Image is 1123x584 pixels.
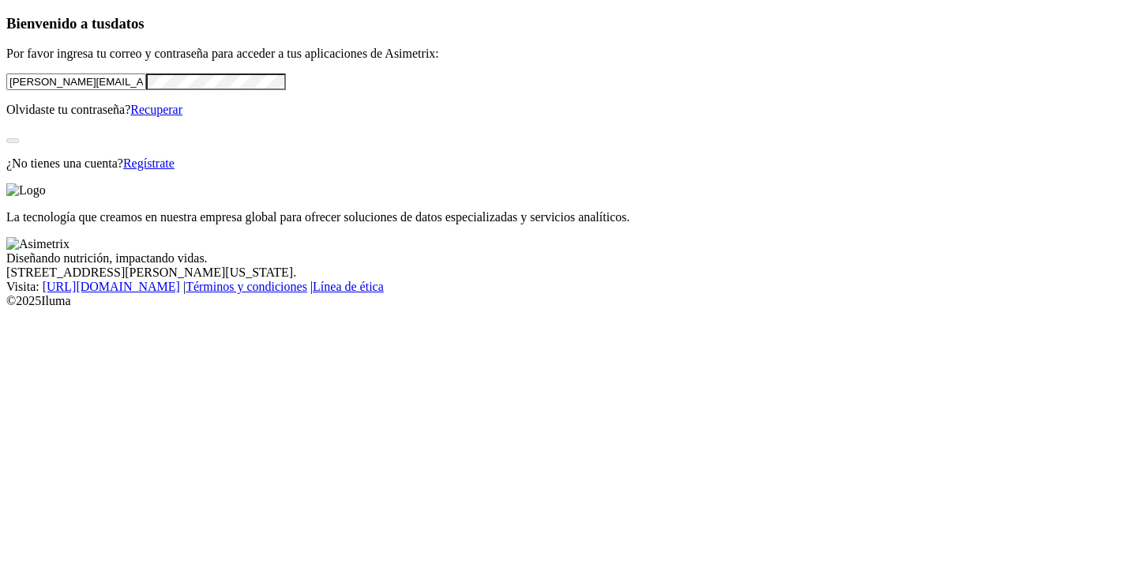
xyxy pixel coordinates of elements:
a: Línea de ética [313,280,384,293]
p: Por favor ingresa tu correo y contraseña para acceder a tus aplicaciones de Asimetrix: [6,47,1117,61]
div: Diseñando nutrición, impactando vidas. [6,251,1117,266]
div: © 2025 Iluma [6,294,1117,308]
a: [URL][DOMAIN_NAME] [43,280,180,293]
img: Asimetrix [6,237,69,251]
p: ¿No tienes una cuenta? [6,156,1117,171]
a: Términos y condiciones [186,280,307,293]
div: Visita : | | [6,280,1117,294]
a: Recuperar [130,103,182,116]
p: Olvidaste tu contraseña? [6,103,1117,117]
p: La tecnología que creamos en nuestra empresa global para ofrecer soluciones de datos especializad... [6,210,1117,224]
a: Regístrate [123,156,175,170]
div: [STREET_ADDRESS][PERSON_NAME][US_STATE]. [6,266,1117,280]
img: Logo [6,183,46,198]
input: Tu correo [6,73,146,90]
h3: Bienvenido a tus [6,15,1117,32]
span: datos [111,15,145,32]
